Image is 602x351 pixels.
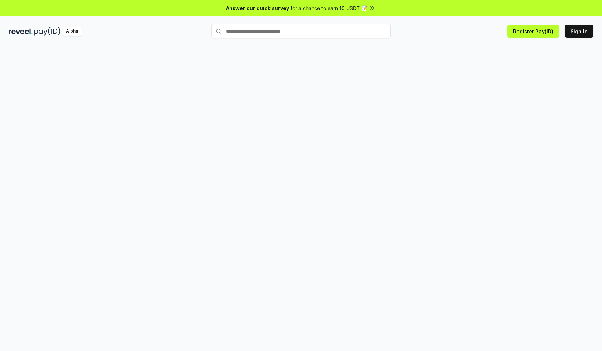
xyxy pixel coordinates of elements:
[9,27,33,36] img: reveel_dark
[565,25,593,38] button: Sign In
[34,27,61,36] img: pay_id
[62,27,82,36] div: Alpha
[291,4,367,12] span: for a chance to earn 10 USDT 📝
[507,25,559,38] button: Register Pay(ID)
[226,4,289,12] span: Answer our quick survey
